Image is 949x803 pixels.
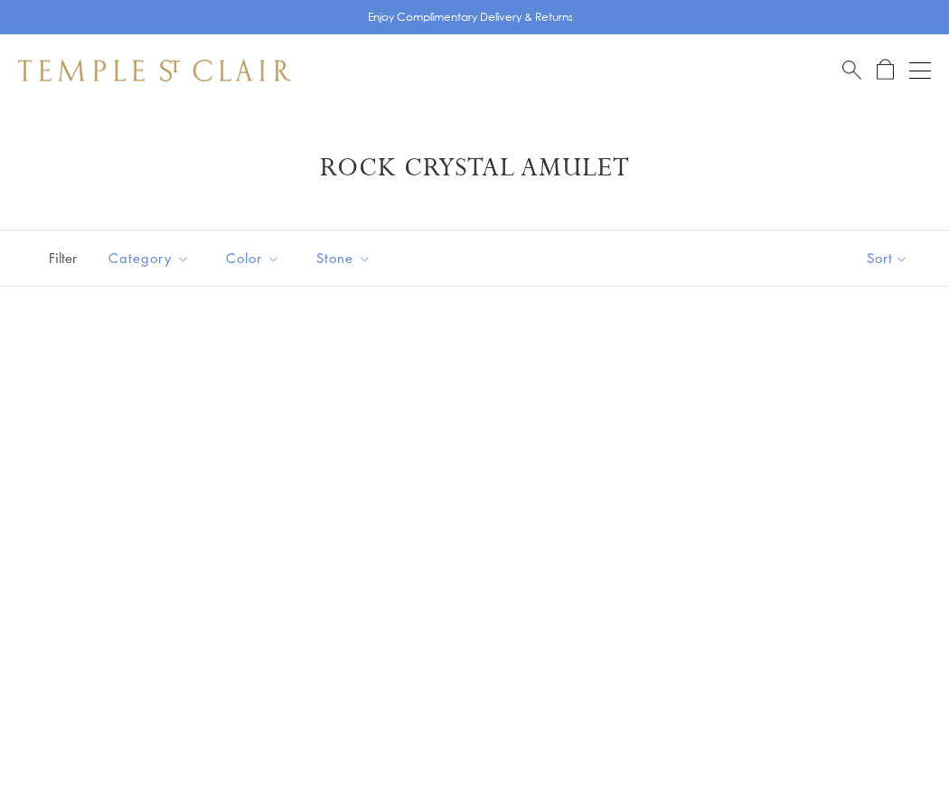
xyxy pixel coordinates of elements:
[95,238,203,279] button: Category
[303,238,385,279] button: Stone
[842,59,861,81] a: Search
[212,238,294,279] button: Color
[99,247,203,269] span: Category
[307,247,385,269] span: Stone
[45,152,904,184] h1: Rock Crystal Amulet
[217,247,294,269] span: Color
[909,60,931,81] button: Open navigation
[826,231,949,286] button: Show sort by
[18,60,291,81] img: Temple St. Clair
[877,59,894,81] a: Open Shopping Bag
[368,8,573,26] p: Enjoy Complimentary Delivery & Returns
